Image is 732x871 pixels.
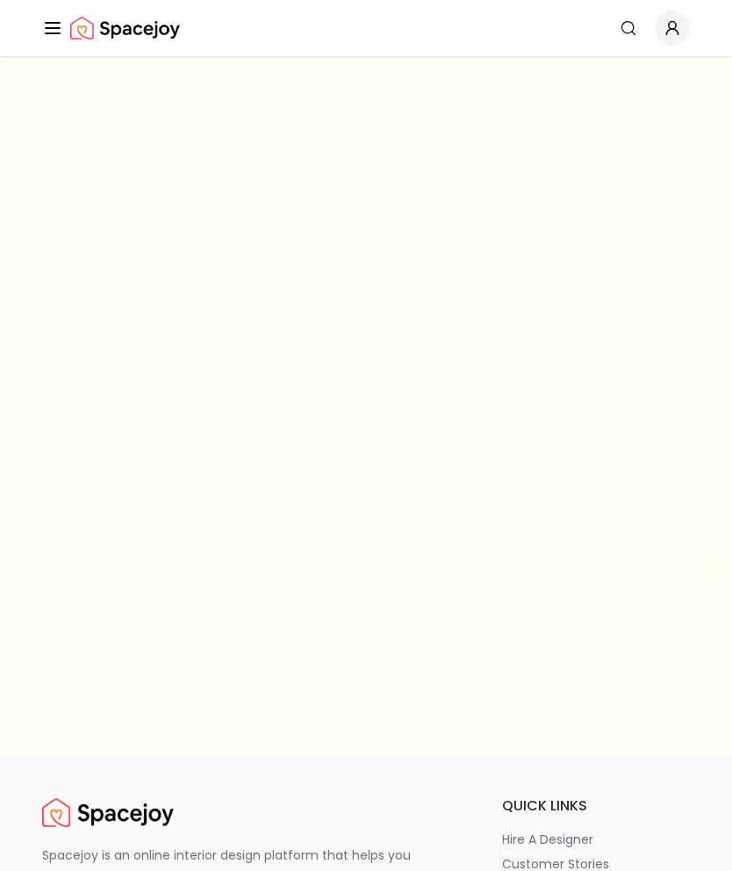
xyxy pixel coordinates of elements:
[42,795,174,831] img: Spacejoy Logo
[70,11,180,46] img: Spacejoy Logo
[70,11,180,46] a: Spacejoy
[502,831,690,848] a: hire a designer
[502,795,690,817] h6: quick links
[42,795,174,831] a: Spacejoy
[502,831,593,848] p: hire a designer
